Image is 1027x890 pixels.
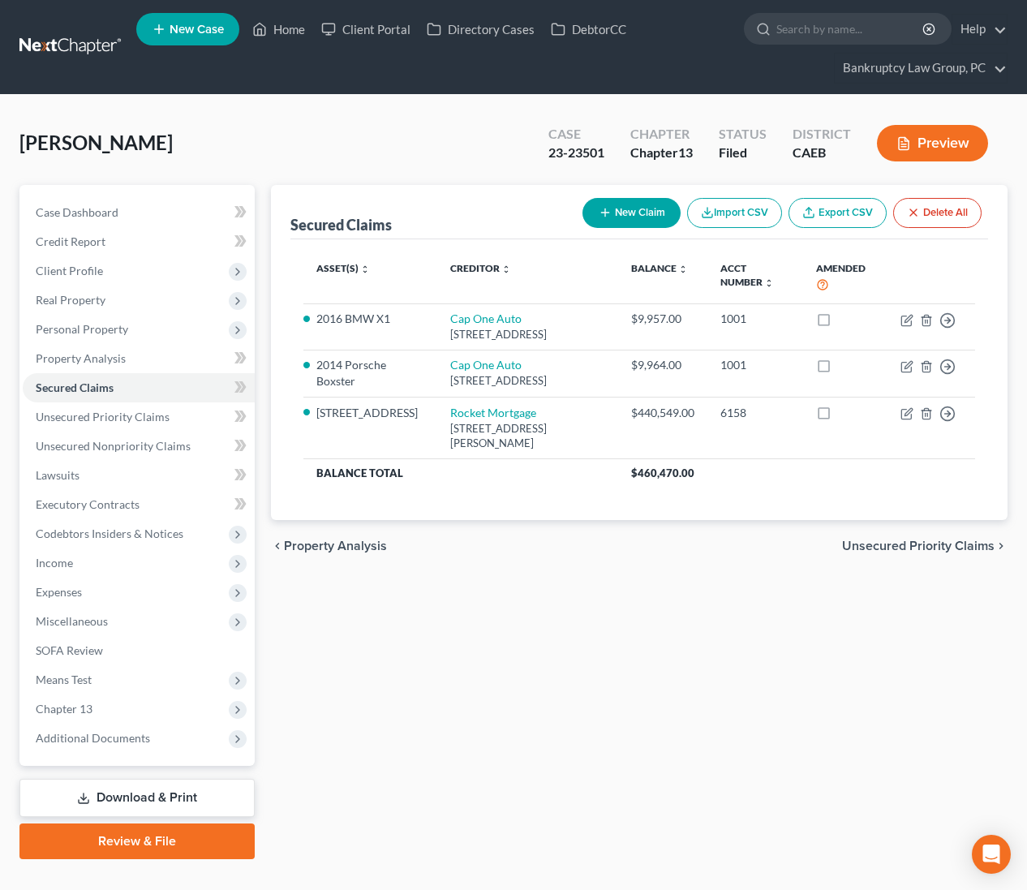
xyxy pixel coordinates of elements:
[450,373,605,389] div: [STREET_ADDRESS]
[548,144,604,162] div: 23-23501
[36,731,150,745] span: Additional Documents
[303,458,619,488] th: Balance Total
[36,585,82,599] span: Expenses
[631,357,694,373] div: $9,964.00
[720,262,774,288] a: Acct Number unfold_more
[877,125,988,161] button: Preview
[631,466,694,479] span: $460,470.00
[36,497,140,511] span: Executory Contracts
[36,643,103,657] span: SOFA Review
[450,262,511,274] a: Creditor unfold_more
[170,24,224,36] span: New Case
[720,311,790,327] div: 1001
[803,252,887,303] th: Amended
[244,15,313,44] a: Home
[631,405,694,421] div: $440,549.00
[313,15,419,44] a: Client Portal
[789,198,887,228] a: Export CSV
[36,468,79,482] span: Lawsuits
[450,421,605,451] div: [STREET_ADDRESS][PERSON_NAME]
[36,381,114,394] span: Secured Claims
[678,264,688,274] i: unfold_more
[36,439,191,453] span: Unsecured Nonpriority Claims
[764,278,774,288] i: unfold_more
[720,357,790,373] div: 1001
[23,490,255,519] a: Executory Contracts
[23,461,255,490] a: Lawsuits
[36,410,170,424] span: Unsecured Priority Claims
[360,264,370,274] i: unfold_more
[630,125,693,144] div: Chapter
[36,234,105,248] span: Credit Report
[793,144,851,162] div: CAEB
[450,406,536,419] a: Rocket Mortgage
[450,327,605,342] div: [STREET_ADDRESS]
[19,823,255,859] a: Review & File
[36,614,108,628] span: Miscellaneous
[284,540,387,552] span: Property Analysis
[271,540,387,552] button: chevron_left Property Analysis
[582,198,681,228] button: New Claim
[36,673,92,686] span: Means Test
[719,144,767,162] div: Filed
[776,14,925,44] input: Search by name...
[36,556,73,570] span: Income
[23,402,255,432] a: Unsecured Priority Claims
[23,432,255,461] a: Unsecured Nonpriority Claims
[23,344,255,373] a: Property Analysis
[23,198,255,227] a: Case Dashboard
[23,636,255,665] a: SOFA Review
[678,144,693,160] span: 13
[450,358,522,372] a: Cap One Auto
[23,373,255,402] a: Secured Claims
[36,702,92,716] span: Chapter 13
[893,198,982,228] button: Delete All
[952,15,1007,44] a: Help
[450,312,522,325] a: Cap One Auto
[36,205,118,219] span: Case Dashboard
[36,293,105,307] span: Real Property
[543,15,634,44] a: DebtorCC
[36,264,103,277] span: Client Profile
[271,540,284,552] i: chevron_left
[316,262,370,274] a: Asset(s) unfold_more
[835,54,1007,83] a: Bankruptcy Law Group, PC
[316,311,424,327] li: 2016 BMW X1
[316,357,424,389] li: 2014 Porsche Boxster
[36,527,183,540] span: Codebtors Insiders & Notices
[36,351,126,365] span: Property Analysis
[36,322,128,336] span: Personal Property
[631,311,694,327] div: $9,957.00
[316,405,424,421] li: [STREET_ADDRESS]
[630,144,693,162] div: Chapter
[419,15,543,44] a: Directory Cases
[842,540,995,552] span: Unsecured Priority Claims
[501,264,511,274] i: unfold_more
[19,131,173,154] span: [PERSON_NAME]
[687,198,782,228] button: Import CSV
[290,215,392,234] div: Secured Claims
[548,125,604,144] div: Case
[972,835,1011,874] div: Open Intercom Messenger
[995,540,1008,552] i: chevron_right
[720,405,790,421] div: 6158
[19,779,255,817] a: Download & Print
[793,125,851,144] div: District
[23,227,255,256] a: Credit Report
[842,540,1008,552] button: Unsecured Priority Claims chevron_right
[719,125,767,144] div: Status
[631,262,688,274] a: Balance unfold_more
